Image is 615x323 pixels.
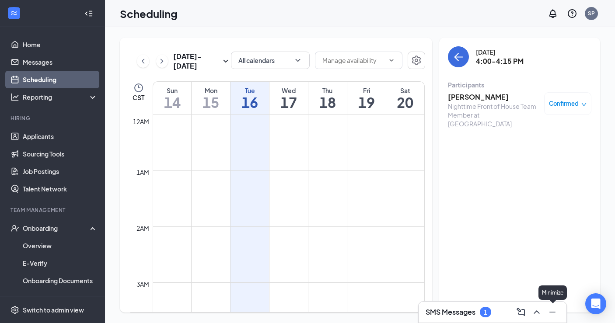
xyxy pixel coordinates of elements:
div: Sat [386,86,424,95]
a: September 18, 2025 [308,82,347,114]
h1: 20 [386,95,424,110]
div: [DATE] [476,48,524,56]
svg: Minimize [547,307,558,317]
button: All calendarsChevronDown [231,52,310,69]
div: Hiring [10,115,96,122]
h1: 17 [269,95,308,110]
a: Overview [23,237,98,254]
div: Sun [153,86,191,95]
div: 2am [135,223,151,233]
div: Mon [192,86,230,95]
button: ChevronRight [156,55,168,68]
a: E-Verify [23,254,98,272]
h3: 4:00-4:15 PM [476,56,524,66]
svg: Collapse [84,9,93,18]
a: Settings [408,52,425,71]
span: down [581,101,587,108]
div: 12am [131,117,151,126]
button: Settings [408,52,425,69]
svg: UserCheck [10,224,19,233]
a: September 15, 2025 [192,82,230,114]
h3: SMS Messages [426,307,475,317]
div: 3am [135,279,151,289]
a: Scheduling [23,71,98,88]
a: September 14, 2025 [153,82,191,114]
a: Activity log [23,289,98,307]
h3: [PERSON_NAME] [448,92,540,102]
a: Messages [23,53,98,71]
svg: SmallChevronDown [220,56,231,66]
h1: 14 [153,95,191,110]
h1: Scheduling [120,6,178,21]
a: Sourcing Tools [23,145,98,163]
svg: WorkstreamLogo [10,9,18,17]
div: Tue [231,86,269,95]
svg: Settings [411,55,422,66]
div: Wed [269,86,308,95]
svg: ChevronRight [157,56,166,66]
a: Job Postings [23,163,98,180]
a: September 16, 2025 [231,82,269,114]
svg: Notifications [548,8,558,19]
button: ChevronUp [530,305,544,319]
svg: ChevronUp [531,307,542,317]
a: September 17, 2025 [269,82,308,114]
svg: ChevronDown [294,56,302,65]
input: Manage availability [322,56,384,65]
svg: ChevronDown [388,57,395,64]
div: Nighttime Front of House Team Member at [GEOGRAPHIC_DATA] [448,102,540,128]
div: Team Management [10,206,96,214]
h1: 18 [308,95,347,110]
a: Onboarding Documents [23,272,98,289]
div: Thu [308,86,347,95]
svg: Settings [10,306,19,314]
h1: 19 [347,95,386,110]
div: Fri [347,86,386,95]
div: Switch to admin view [23,306,84,314]
span: Confirmed [549,99,579,108]
div: 1am [135,167,151,177]
svg: ComposeMessage [516,307,526,317]
div: Minimize [538,285,567,300]
button: ComposeMessage [514,305,528,319]
a: September 19, 2025 [347,82,386,114]
a: Talent Network [23,180,98,198]
button: ChevronLeft [137,55,149,68]
div: SP [588,10,595,17]
svg: ArrowLeft [453,52,464,62]
div: Participants [448,80,591,89]
h1: 16 [231,95,269,110]
svg: QuestionInfo [567,8,577,19]
div: Onboarding [23,224,90,233]
a: Applicants [23,128,98,145]
svg: ChevronLeft [139,56,147,66]
div: Open Intercom Messenger [585,293,606,314]
div: Reporting [23,93,98,101]
h3: [DATE] - [DATE] [173,52,220,71]
a: September 20, 2025 [386,82,424,114]
button: Minimize [545,305,559,319]
svg: Clock [133,83,144,93]
button: back-button [448,46,469,67]
h1: 15 [192,95,230,110]
span: CST [133,93,144,102]
svg: Analysis [10,93,19,101]
div: 1 [484,309,487,316]
a: Home [23,36,98,53]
